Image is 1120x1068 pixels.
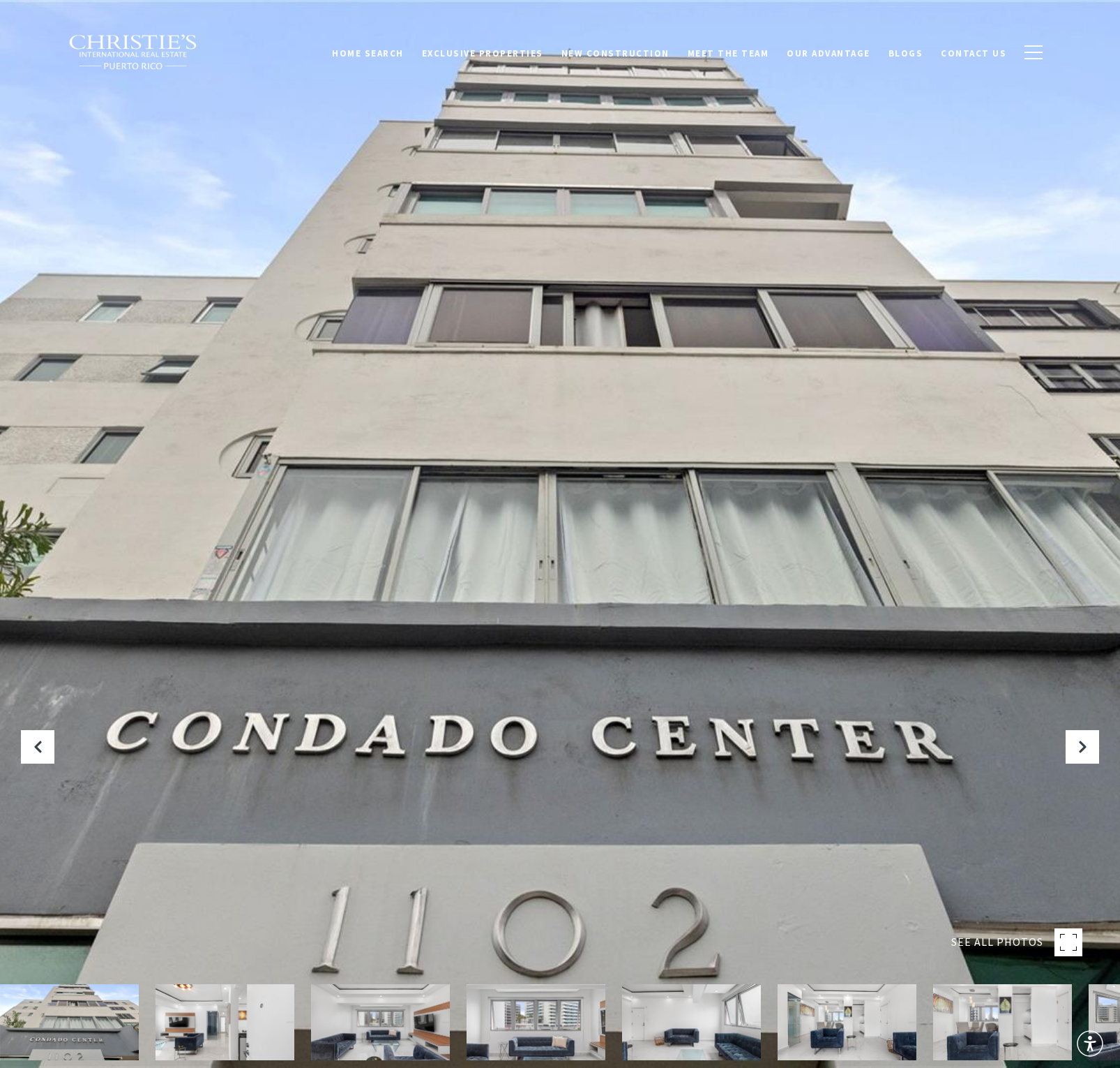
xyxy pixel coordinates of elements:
span: Blogs [888,45,923,57]
span: New Construction [561,45,669,57]
img: 1102 MAGDALENA AVENUE #6B [778,984,916,1060]
span: Contact Us [941,45,1006,57]
span: Our Advantage [787,45,870,57]
img: 1102 MAGDALENA AVENUE #6B [156,984,294,1060]
a: Home Search [323,38,413,65]
a: Our Advantage [778,38,879,65]
img: 1102 MAGDALENA AVENUE #6B [311,984,450,1060]
a: Blogs [879,38,932,65]
a: Meet the Team [679,38,778,65]
span: SEE ALL PHOTOS [951,933,1043,951]
span: Exclusive Properties [422,45,543,57]
img: 1102 MAGDALENA AVENUE #6B [467,984,605,1060]
a: New Construction [552,38,679,65]
a: Exclusive Properties [413,38,552,65]
img: 1102 MAGDALENA AVENUE #6B [622,984,761,1060]
img: Christie's International Real Estate black text logo [68,34,198,71]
